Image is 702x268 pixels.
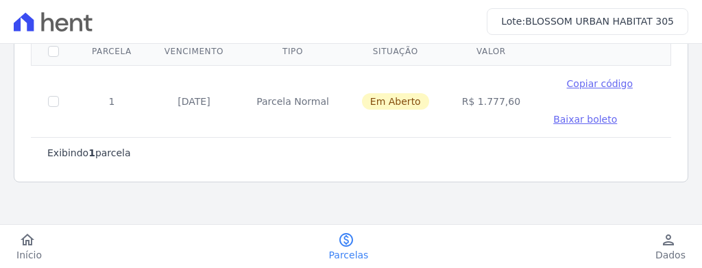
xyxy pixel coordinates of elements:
span: Copiar código [567,78,633,89]
span: BLOSSOM URBAN HABITAT 305 [525,16,674,27]
span: Dados [655,248,686,262]
h3: Lote: [501,14,674,29]
span: Em Aberto [362,93,429,110]
a: personDados [639,232,702,262]
td: R$ 1.777,60 [446,65,537,137]
th: Valor [446,37,537,65]
th: Situação [346,37,446,65]
i: home [19,232,36,248]
span: Início [16,248,42,262]
a: Baixar boleto [553,112,617,126]
td: 1 [75,65,148,137]
button: Copiar código [553,77,646,90]
a: paidParcelas [313,232,385,262]
td: Parcela Normal [240,65,346,137]
th: Vencimento [148,37,240,65]
th: Tipo [240,37,346,65]
b: 1 [88,147,95,158]
i: person [660,232,677,248]
p: Exibindo parcela [47,146,131,160]
i: paid [338,232,354,248]
span: Parcelas [329,248,369,262]
td: [DATE] [148,65,240,137]
th: Parcela [75,37,148,65]
span: Baixar boleto [553,114,617,125]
